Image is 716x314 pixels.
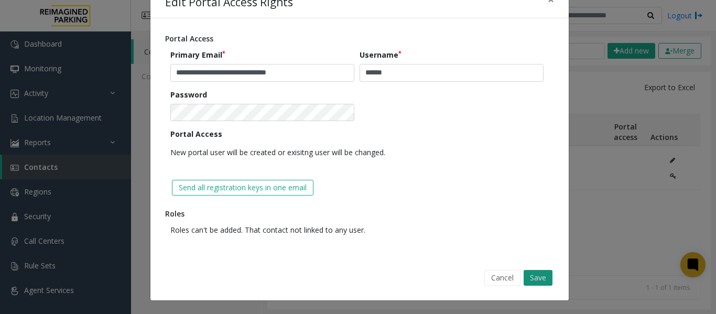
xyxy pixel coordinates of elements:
[170,143,544,161] p: New portal user will be created or exisitng user will be changed.
[170,225,365,235] span: Roles can't be added. That contact not linked to any user.
[484,270,520,286] button: Cancel
[165,209,185,219] span: Roles
[165,34,213,44] span: Portal Access
[524,270,552,286] button: Save
[170,89,207,100] label: Password
[170,49,225,60] label: Primary Email
[360,49,402,60] label: Username
[172,180,313,196] button: Send all registration keys in one email
[170,128,222,139] label: Portal Access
